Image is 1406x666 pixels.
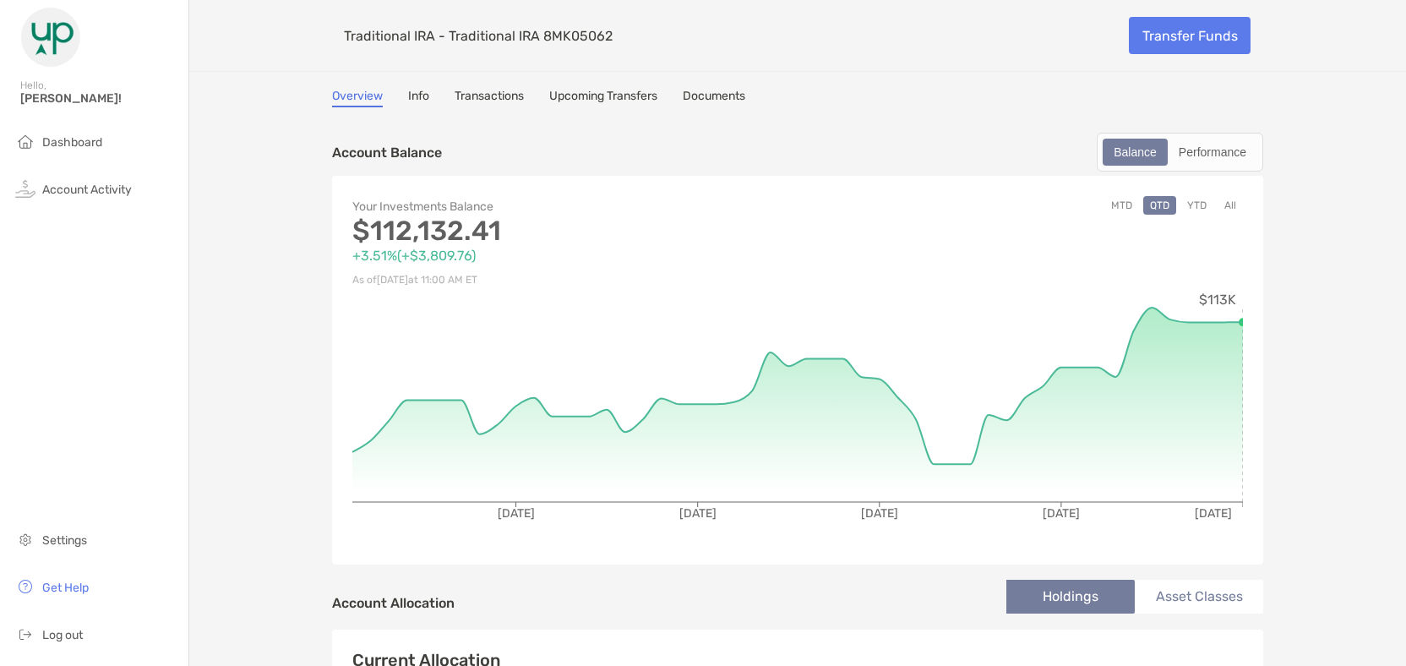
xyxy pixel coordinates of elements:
[1218,196,1243,215] button: All
[332,142,442,163] p: Account Balance
[1169,140,1256,164] div: Performance
[1199,292,1236,308] tspan: $113K
[15,624,35,644] img: logout icon
[344,28,613,44] p: Traditional IRA - Traditional IRA 8MK05062
[332,595,455,611] h4: Account Allocation
[42,628,83,642] span: Log out
[42,581,89,595] span: Get Help
[42,533,87,548] span: Settings
[15,178,35,199] img: activity icon
[1195,506,1232,521] tspan: [DATE]
[408,89,429,107] a: Info
[352,196,798,217] p: Your Investments Balance
[352,245,798,266] p: +3.51% ( +$3,809.76 )
[498,506,535,521] tspan: [DATE]
[1180,196,1213,215] button: YTD
[352,221,798,242] p: $112,132.41
[549,89,657,107] a: Upcoming Transfers
[1104,196,1139,215] button: MTD
[332,89,383,107] a: Overview
[1129,17,1251,54] a: Transfer Funds
[1143,196,1176,215] button: QTD
[455,89,524,107] a: Transactions
[352,270,798,291] p: As of [DATE] at 11:00 AM ET
[679,506,717,521] tspan: [DATE]
[15,576,35,597] img: get-help icon
[861,506,898,521] tspan: [DATE]
[1006,580,1135,614] li: Holdings
[15,529,35,549] img: settings icon
[42,183,132,197] span: Account Activity
[42,135,102,150] span: Dashboard
[15,131,35,151] img: household icon
[20,91,178,106] span: [PERSON_NAME]!
[1104,140,1166,164] div: Balance
[683,89,745,107] a: Documents
[20,7,81,68] img: Zoe Logo
[1097,133,1263,172] div: segmented control
[1043,506,1080,521] tspan: [DATE]
[1135,580,1263,614] li: Asset Classes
